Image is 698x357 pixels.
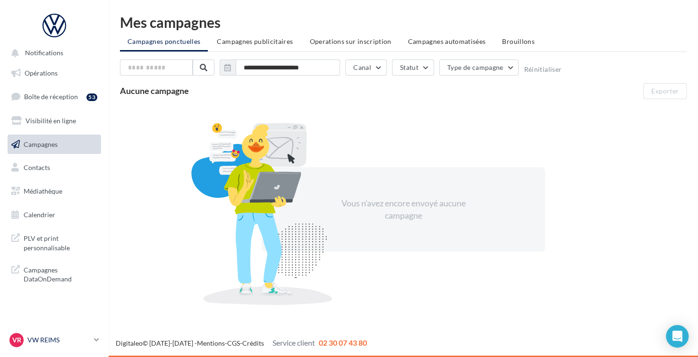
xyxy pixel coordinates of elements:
a: Opérations [6,63,103,83]
span: 02 30 07 43 80 [319,338,367,347]
span: Opérations [25,69,58,77]
span: Operations sur inscription [309,37,391,45]
a: Contacts [6,158,103,178]
span: Calendrier [24,211,55,219]
span: Campagnes DataOnDemand [24,263,97,284]
a: Boîte de réception53 [6,86,103,107]
span: Aucune campagne [120,85,189,96]
span: VR [12,335,21,345]
button: Réinitialiser [524,66,562,73]
span: © [DATE]-[DATE] - - - [116,339,367,347]
a: VR VW REIMS [8,331,101,349]
button: Exporter [643,83,687,99]
div: Mes campagnes [120,15,687,29]
a: Campagnes DataOnDemand [6,260,103,288]
div: Open Intercom Messenger [666,325,689,348]
span: Campagnes automatisées [408,37,486,45]
span: PLV et print personnalisable [24,232,97,252]
span: Visibilité en ligne [26,117,76,125]
a: Digitaleo [116,339,143,347]
button: Type de campagne [439,59,519,76]
span: Campagnes publicitaires [217,37,293,45]
span: Brouillons [502,37,535,45]
a: Visibilité en ligne [6,111,103,131]
a: Campagnes [6,135,103,154]
span: Boîte de réception [24,93,78,101]
span: Service client [272,338,315,347]
span: Notifications [25,49,63,57]
a: Mentions [197,339,225,347]
button: Canal [345,59,387,76]
p: VW REIMS [27,335,90,345]
a: CGS [227,339,240,347]
div: Vous n'avez encore envoyé aucune campagne [322,197,485,221]
span: Médiathèque [24,187,62,195]
button: Statut [392,59,434,76]
a: PLV et print personnalisable [6,228,103,256]
a: Crédits [242,339,264,347]
span: Contacts [24,163,50,171]
span: Campagnes [24,140,58,148]
div: 53 [86,93,97,101]
a: Médiathèque [6,181,103,201]
a: Calendrier [6,205,103,225]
